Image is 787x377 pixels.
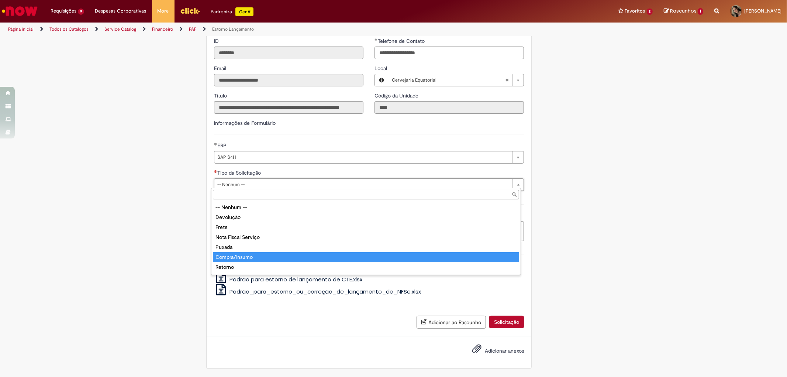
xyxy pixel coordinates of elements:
div: Frete [213,222,519,232]
div: Transferência [213,272,519,282]
div: Puxada [213,242,519,252]
div: Retorno [213,262,519,272]
div: Compra/Insumo [213,252,519,262]
div: -- Nenhum -- [213,202,519,212]
div: Devolução [213,212,519,222]
div: Nota Fiscal Serviço [213,232,519,242]
ul: Tipo da Solicitação [211,201,521,275]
